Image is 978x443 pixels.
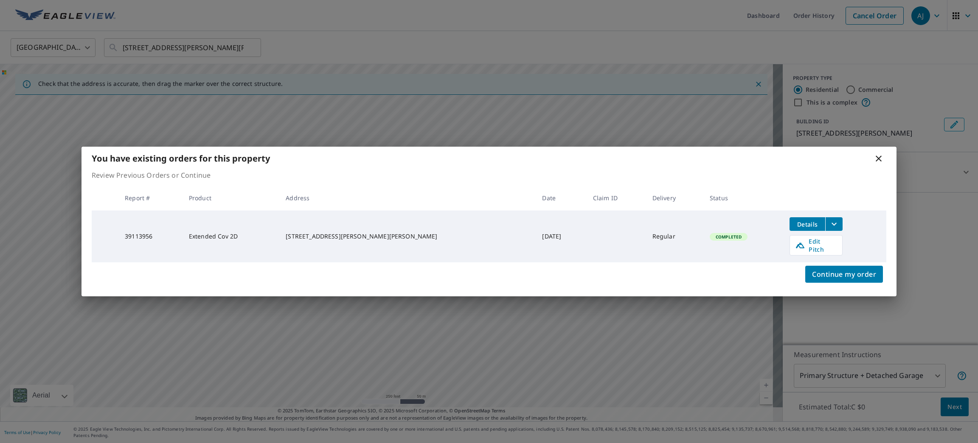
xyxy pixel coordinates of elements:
span: Completed [711,234,747,240]
button: detailsBtn-39113956 [790,217,825,231]
td: 39113956 [118,210,182,262]
span: Details [795,220,820,228]
th: Product [182,185,279,210]
th: Delivery [646,185,703,210]
a: Edit Pitch [790,235,843,256]
td: Regular [646,210,703,262]
th: Claim ID [586,185,646,210]
button: filesDropdownBtn-39113956 [825,217,843,231]
div: [STREET_ADDRESS][PERSON_NAME][PERSON_NAME] [286,232,528,241]
th: Report # [118,185,182,210]
th: Date [535,185,586,210]
span: Edit Pitch [795,237,837,253]
button: Continue my order [805,266,883,283]
b: You have existing orders for this property [92,153,270,164]
p: Review Previous Orders or Continue [92,170,886,180]
span: Continue my order [812,268,876,280]
td: [DATE] [535,210,586,262]
th: Address [279,185,535,210]
td: Extended Cov 2D [182,210,279,262]
th: Status [703,185,783,210]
